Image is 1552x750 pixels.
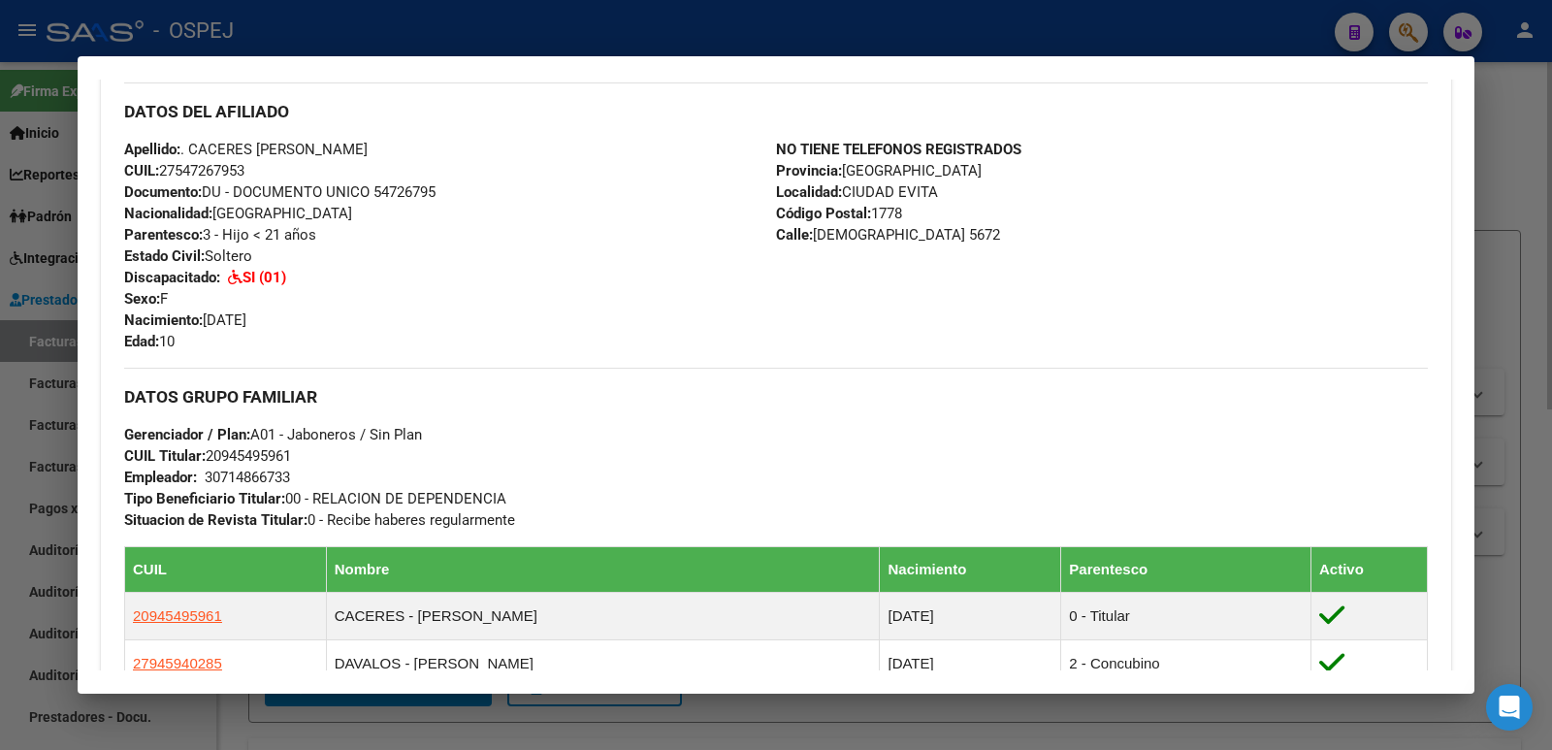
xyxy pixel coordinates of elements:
[124,205,352,222] span: [GEOGRAPHIC_DATA]
[133,655,222,671] span: 27945940285
[124,101,1428,122] h3: DATOS DEL AFILIADO
[124,162,244,179] span: 27547267953
[776,183,938,201] span: CIUDAD EVITA
[124,311,246,329] span: [DATE]
[776,183,842,201] strong: Localidad:
[880,547,1061,593] th: Nacimiento
[124,469,197,486] strong: Empleador:
[205,467,290,488] div: 30714866733
[776,205,871,222] strong: Código Postal:
[124,290,168,308] span: F
[326,547,880,593] th: Nombre
[124,141,180,158] strong: Apellido:
[124,141,368,158] span: . CACERES [PERSON_NAME]
[124,386,1428,408] h3: DATOS GRUPO FAMILIAR
[242,269,286,286] strong: SI (01)
[124,447,291,465] span: 20945495961
[124,511,515,529] span: 0 - Recibe haberes regularmente
[124,447,206,465] strong: CUIL Titular:
[124,205,212,222] strong: Nacionalidad:
[124,426,250,443] strong: Gerenciador / Plan:
[326,640,880,688] td: DAVALOS - [PERSON_NAME]
[1061,593,1311,640] td: 0 - Titular
[124,183,436,201] span: DU - DOCUMENTO UNICO 54726795
[776,141,1021,158] strong: NO TIENE TELEFONOS REGISTRADOS
[124,290,160,308] strong: Sexo:
[124,226,203,244] strong: Parentesco:
[1061,640,1311,688] td: 2 - Concubino
[125,547,327,593] th: CUIL
[124,511,307,529] strong: Situacion de Revista Titular:
[776,205,902,222] span: 1778
[124,247,205,265] strong: Estado Civil:
[124,183,202,201] strong: Documento:
[124,247,252,265] span: Soltero
[1486,684,1533,731] div: Open Intercom Messenger
[124,426,422,443] span: A01 - Jaboneros / Sin Plan
[1311,547,1428,593] th: Activo
[776,226,813,244] strong: Calle:
[124,333,175,350] span: 10
[124,226,316,244] span: 3 - Hijo < 21 años
[776,162,982,179] span: [GEOGRAPHIC_DATA]
[1061,547,1311,593] th: Parentesco
[124,269,220,286] strong: Discapacitado:
[880,640,1061,688] td: [DATE]
[776,162,842,179] strong: Provincia:
[124,162,159,179] strong: CUIL:
[124,490,285,507] strong: Tipo Beneficiario Titular:
[124,333,159,350] strong: Edad:
[133,607,222,624] span: 20945495961
[776,226,1000,244] span: [DEMOGRAPHIC_DATA] 5672
[124,311,203,329] strong: Nacimiento:
[880,593,1061,640] td: [DATE]
[124,490,506,507] span: 00 - RELACION DE DEPENDENCIA
[326,593,880,640] td: CACERES - [PERSON_NAME]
